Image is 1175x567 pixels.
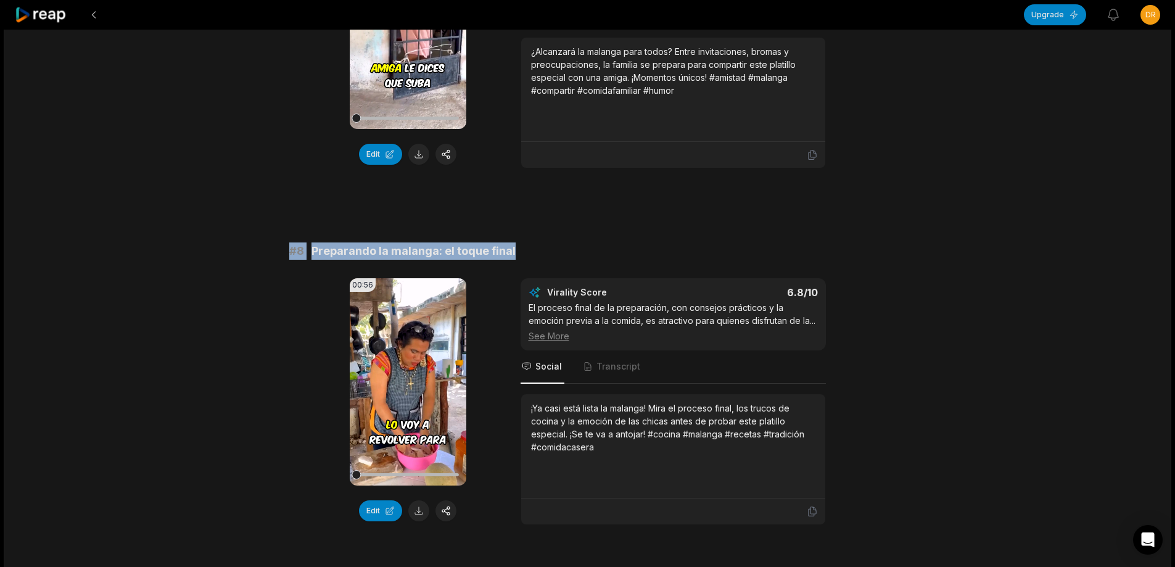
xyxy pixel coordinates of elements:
[531,402,815,453] div: ¡Ya casi está lista la malanga! Mira el proceso final, los trucos de cocina y la emoción de las c...
[521,350,826,384] nav: Tabs
[596,360,640,373] span: Transcript
[547,286,680,299] div: Virality Score
[350,278,466,486] video: Your browser does not support mp4 format.
[359,144,402,165] button: Edit
[529,301,818,342] div: El proceso final de la preparación, con consejos prácticos y la emoción previa a la comida, es at...
[685,286,818,299] div: 6.8 /10
[535,360,562,373] span: Social
[1133,525,1163,555] div: Open Intercom Messenger
[1024,4,1086,25] button: Upgrade
[359,500,402,521] button: Edit
[529,329,818,342] div: See More
[311,242,516,260] span: Preparando la malanga: el toque final
[531,45,815,97] div: ¿Alcanzará la malanga para todos? Entre invitaciones, bromas y preocupaciones, la familia se prep...
[289,242,304,260] span: # 8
